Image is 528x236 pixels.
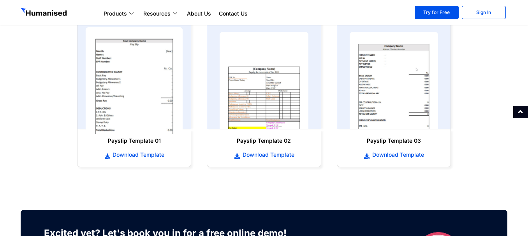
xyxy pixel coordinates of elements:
a: Try for Free [415,6,459,19]
img: payslip template [220,32,308,129]
h6: Payslip Template 02 [215,137,313,145]
span: Download Template [241,151,294,159]
img: payslip template [86,27,183,134]
a: Resources [139,9,183,18]
h6: Payslip Template 03 [345,137,443,145]
a: Contact Us [215,9,252,18]
img: payslip template [350,32,438,129]
a: Products [100,9,139,18]
a: Download Template [85,150,183,159]
a: Sign In [462,6,506,19]
h6: Payslip Template 01 [85,137,183,145]
a: About Us [183,9,215,18]
span: Download Template [111,151,164,159]
span: Download Template [370,151,424,159]
img: GetHumanised Logo [21,8,68,18]
a: Download Template [345,150,443,159]
a: Download Template [215,150,313,159]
